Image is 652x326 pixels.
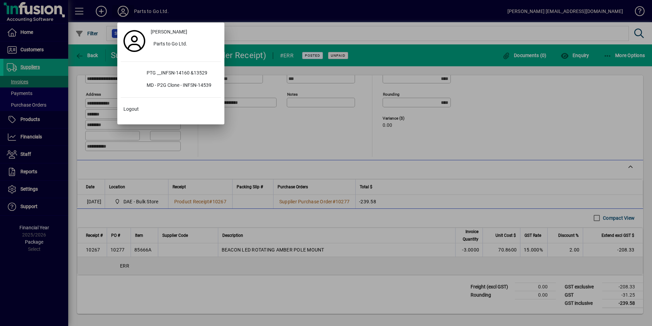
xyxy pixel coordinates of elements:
[141,80,221,92] div: MD - P2G Clone - INFSN-14539
[141,67,221,80] div: PTG __INFSN-14160 &13529
[123,106,139,113] span: Logout
[151,28,187,36] span: [PERSON_NAME]
[121,103,221,116] button: Logout
[148,38,221,51] button: Parts to Go Ltd.
[148,26,221,38] a: [PERSON_NAME]
[121,35,148,47] a: Profile
[121,67,221,80] button: PTG __INFSN-14160 &13529
[121,80,221,92] button: MD - P2G Clone - INFSN-14539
